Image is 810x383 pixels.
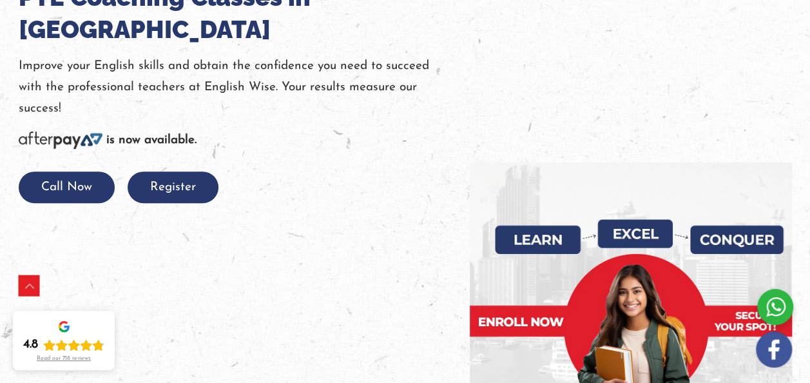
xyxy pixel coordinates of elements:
[19,172,115,203] button: Call Now
[128,181,218,193] a: Register
[106,134,197,146] b: is now available.
[128,172,218,203] button: Register
[23,337,104,353] div: Rating: 4.8 out of 5
[19,55,470,120] p: Improve your English skills and obtain the confidence you need to succeed with the professional t...
[19,132,102,149] img: Afterpay-Logo
[23,337,38,353] div: 4.8
[756,331,792,368] img: white-facebook.png
[19,181,115,193] a: Call Now
[37,355,91,362] div: Read our 718 reviews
